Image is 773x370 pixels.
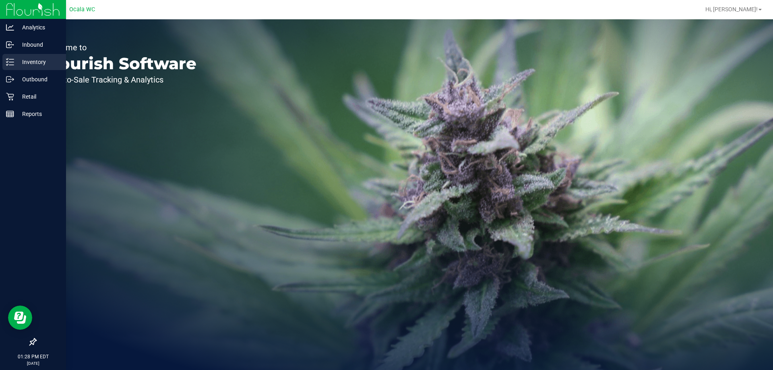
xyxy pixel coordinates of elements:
[8,306,32,330] iframe: Resource center
[4,353,62,360] p: 01:28 PM EDT
[6,41,14,49] inline-svg: Inbound
[14,92,62,101] p: Retail
[6,93,14,101] inline-svg: Retail
[14,74,62,84] p: Outbound
[43,76,196,84] p: Seed-to-Sale Tracking & Analytics
[43,43,196,52] p: Welcome to
[43,56,196,72] p: Flourish Software
[69,6,95,13] span: Ocala WC
[705,6,758,12] span: Hi, [PERSON_NAME]!
[14,40,62,50] p: Inbound
[6,23,14,31] inline-svg: Analytics
[6,110,14,118] inline-svg: Reports
[6,58,14,66] inline-svg: Inventory
[14,23,62,32] p: Analytics
[4,360,62,366] p: [DATE]
[14,109,62,119] p: Reports
[14,57,62,67] p: Inventory
[6,75,14,83] inline-svg: Outbound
